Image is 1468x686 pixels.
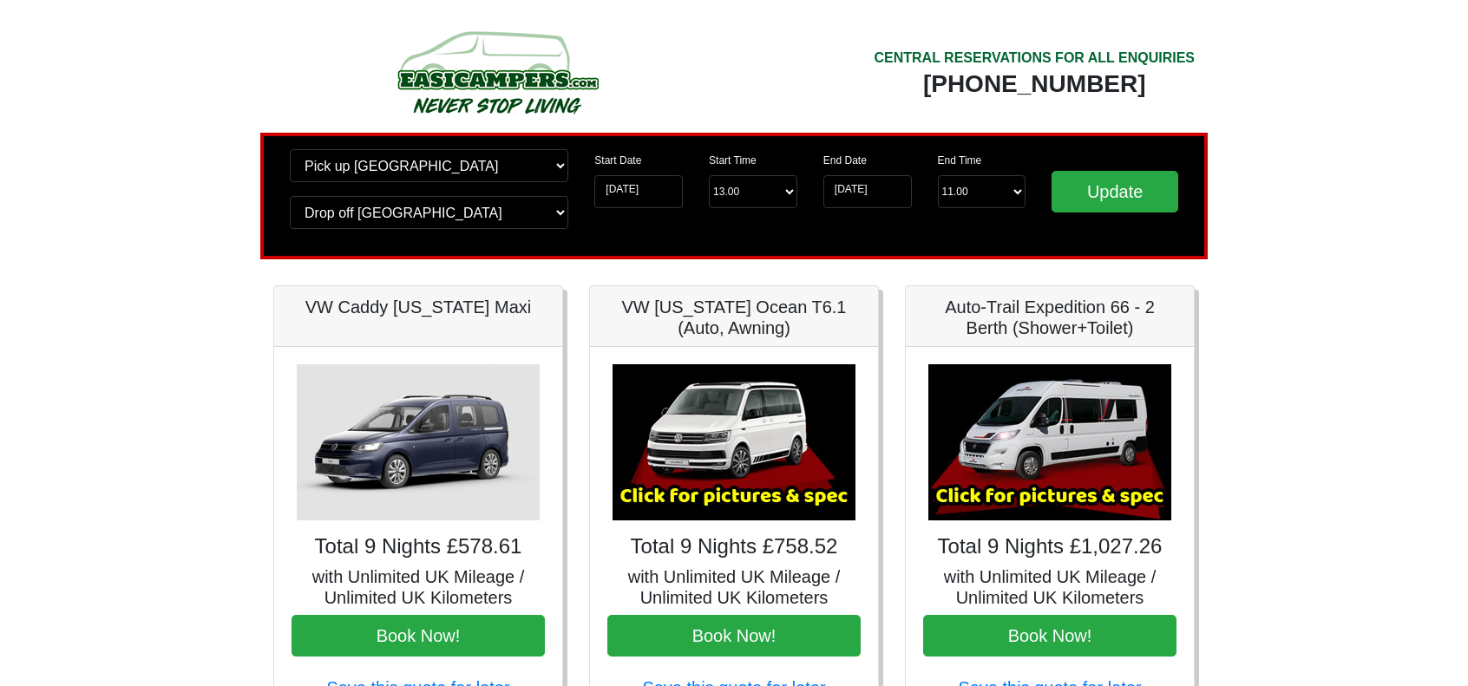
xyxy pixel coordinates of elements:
h4: Total 9 Nights £758.52 [607,534,861,559]
h4: Total 9 Nights £1,027.26 [923,534,1176,559]
h4: Total 9 Nights £578.61 [292,534,545,559]
label: End Date [823,153,867,168]
h5: with Unlimited UK Mileage / Unlimited UK Kilometers [607,566,861,608]
img: Auto-Trail Expedition 66 - 2 Berth (Shower+Toilet) [928,364,1171,520]
img: campers-checkout-logo.png [332,24,662,120]
h5: VW Caddy [US_STATE] Maxi [292,297,545,317]
div: [PHONE_NUMBER] [874,69,1195,100]
input: Start Date [594,175,683,208]
button: Book Now! [923,615,1176,657]
img: VW Caddy California Maxi [297,364,540,520]
h5: with Unlimited UK Mileage / Unlimited UK Kilometers [923,566,1176,608]
label: End Time [938,153,982,168]
img: VW California Ocean T6.1 (Auto, Awning) [613,364,855,520]
h5: VW [US_STATE] Ocean T6.1 (Auto, Awning) [607,297,861,338]
label: Start Date [594,153,641,168]
div: CENTRAL RESERVATIONS FOR ALL ENQUIRIES [874,48,1195,69]
h5: Auto-Trail Expedition 66 - 2 Berth (Shower+Toilet) [923,297,1176,338]
button: Book Now! [607,615,861,657]
label: Start Time [709,153,757,168]
h5: with Unlimited UK Mileage / Unlimited UK Kilometers [292,566,545,608]
input: Return Date [823,175,912,208]
input: Update [1052,171,1178,212]
button: Book Now! [292,615,545,657]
